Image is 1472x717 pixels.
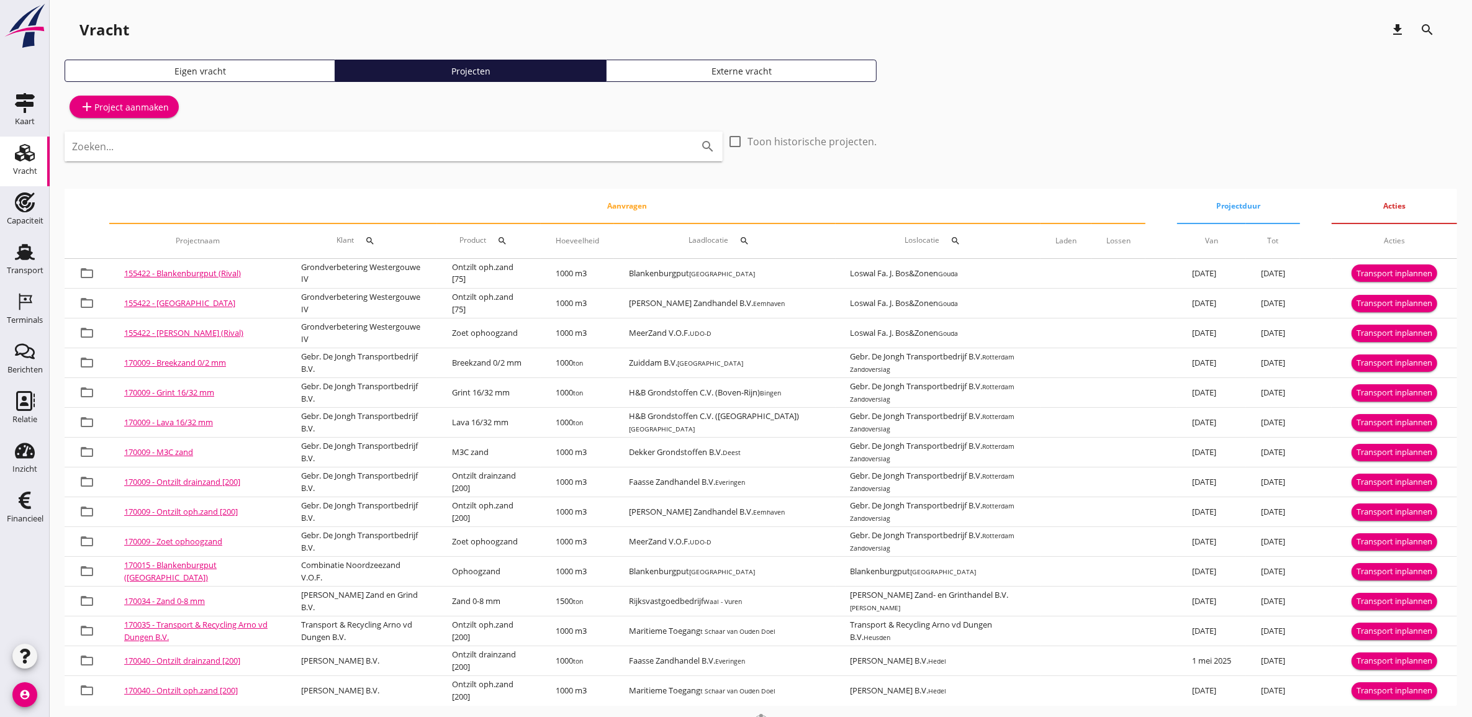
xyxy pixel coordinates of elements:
[70,96,179,118] a: Project aanmaken
[13,167,37,175] div: Vracht
[79,385,94,400] i: folder_open
[1246,676,1300,706] td: [DATE]
[286,587,437,616] td: [PERSON_NAME] Zand en Grind B.V.
[614,259,836,289] td: Blankenburgput
[437,616,541,646] td: Ontzilt oph.zand [200]
[556,268,587,279] span: 1000 m3
[614,676,836,706] td: Maritieme Toegang
[690,538,711,546] small: UDO-D
[556,655,583,666] span: 1000
[286,259,437,289] td: Grondverbetering Westergouwe IV
[124,476,240,487] a: 170009 - Ontzilt drainzand [200]
[911,567,977,576] small: [GEOGRAPHIC_DATA]
[1352,384,1437,402] button: Transport inplannen
[1177,587,1246,616] td: [DATE]
[836,259,1041,289] td: Loswal Fa. J. Bos&Zonen
[556,595,583,607] span: 1500
[1177,223,1246,258] th: Van
[1246,318,1300,348] td: [DATE]
[15,117,35,125] div: Kaart
[689,567,755,576] small: [GEOGRAPHIC_DATA]
[286,318,437,348] td: Grondverbetering Westergouwe IV
[851,603,901,612] small: [PERSON_NAME]
[614,467,836,497] td: Faasse Zandhandel B.V.
[341,65,600,78] div: Projecten
[437,646,541,676] td: Ontzilt drainzand [200]
[124,357,226,368] a: 170009 - Breekzand 0/2 mm
[836,497,1041,527] td: Gebr. De Jongh Transportbedrijf B.V.
[556,327,587,338] span: 1000 m3
[556,566,587,577] span: 1000 m3
[124,685,238,696] a: 170040 - Ontzilt oph.zand [200]
[286,378,437,408] td: Gebr. De Jongh Transportbedrijf B.V.
[79,593,94,608] i: folder_open
[1352,682,1437,700] button: Transport inplannen
[864,633,891,642] small: Heusden
[1357,625,1432,638] div: Transport inplannen
[836,616,1041,646] td: Transport & Recycling Arno vd Dungen B.V.
[614,408,836,438] td: H&B Grondstoffen C.V. ([GEOGRAPHIC_DATA])
[109,189,1145,223] th: Aanvragen
[1246,223,1300,258] th: Tot
[614,616,836,646] td: Maritieme Toegang
[556,297,587,309] span: 1000 m3
[79,266,94,281] i: folder_open
[437,318,541,348] td: Zoet ophoogzand
[573,359,583,368] small: ton
[124,327,243,338] a: 155422 - [PERSON_NAME] (Rival)
[614,223,836,258] th: Laadlocatie
[1177,438,1246,467] td: [DATE]
[437,438,541,467] td: M3C zand
[1357,476,1432,489] div: Transport inplannen
[79,564,94,579] i: folder_open
[556,446,587,458] span: 1000 m3
[614,646,836,676] td: Faasse Zandhandel B.V.
[124,619,268,643] a: 170035 - Transport & Recycling Arno vd Dungen B.V.
[79,99,169,114] div: Project aanmaken
[1357,268,1432,280] div: Transport inplannen
[1352,444,1437,461] button: Transport inplannen
[851,442,1015,463] small: Rotterdam Zandoverslag
[72,137,680,156] input: Zoeken...
[1352,414,1437,431] button: Transport inplannen
[79,444,94,459] i: folder_open
[1177,616,1246,646] td: [DATE]
[836,378,1041,408] td: Gebr. De Jongh Transportbedrijf B.V.
[715,657,745,665] small: Everingen
[12,415,37,423] div: Relatie
[497,236,507,246] i: search
[836,467,1041,497] td: Gebr. De Jongh Transportbedrijf B.V.
[556,685,587,696] span: 1000 m3
[614,587,836,616] td: Rijksvastgoedbedrijf
[851,412,1015,433] small: Rotterdam Zandoverslag
[760,389,781,397] small: Bingen
[1352,295,1437,312] button: Transport inplannen
[7,316,43,324] div: Terminals
[286,438,437,467] td: Gebr. De Jongh Transportbedrijf B.V.
[929,657,947,665] small: Hedel
[1246,348,1300,378] td: [DATE]
[286,223,437,258] th: Klant
[939,299,959,308] small: Gouda
[851,353,1015,374] small: Rotterdam Zandoverslag
[1357,536,1432,548] div: Transport inplannen
[1177,646,1246,676] td: 1 mei 2025
[1420,22,1435,37] i: search
[124,559,217,583] a: 170015 - Blankenburgput ([GEOGRAPHIC_DATA])
[689,269,755,278] small: [GEOGRAPHIC_DATA]
[1246,408,1300,438] td: [DATE]
[286,616,437,646] td: Transport & Recycling Arno vd Dungen B.V.
[700,139,715,154] i: search
[1177,348,1246,378] td: [DATE]
[79,295,94,310] i: folder_open
[1357,387,1432,399] div: Transport inplannen
[836,223,1041,258] th: Loslocatie
[1357,685,1432,697] div: Transport inplannen
[1390,22,1405,37] i: download
[2,3,47,49] img: logo-small.a267ee39.svg
[1177,259,1246,289] td: [DATE]
[286,497,437,527] td: Gebr. De Jongh Transportbedrijf B.V.
[1246,557,1300,587] td: [DATE]
[1177,289,1246,318] td: [DATE]
[556,417,583,428] span: 1000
